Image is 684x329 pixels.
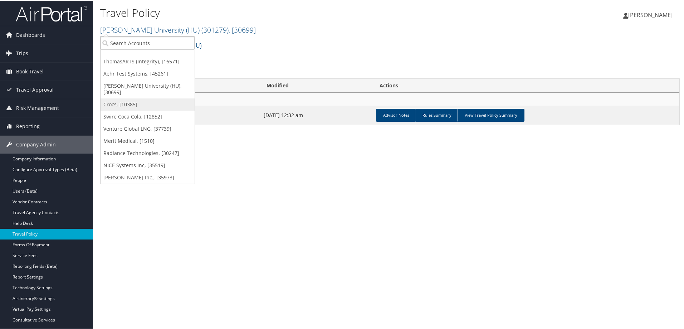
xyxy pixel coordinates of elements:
a: Crocs, [10385] [101,98,195,110]
a: Advisor Notes [376,108,416,121]
img: airportal-logo.png [16,5,87,21]
th: Actions [373,78,679,92]
span: Reporting [16,117,40,135]
span: Book Travel [16,62,44,80]
span: Dashboards [16,25,45,43]
a: NICE Systems Inc, [35519] [101,159,195,171]
a: [PERSON_NAME] Inc., [35973] [101,171,195,183]
a: [PERSON_NAME] University (HU), [30699] [101,79,195,98]
input: Search Accounts [101,36,195,49]
a: [PERSON_NAME] [623,4,680,25]
a: Swire Coca Cola, [12852] [101,110,195,122]
a: [PERSON_NAME] University (HU) [100,24,256,34]
td: [DATE] 12:32 am [260,105,373,124]
span: ( 301279 ) [201,24,229,34]
span: Trips [16,44,28,62]
a: Radiance Technologies, [30247] [101,146,195,159]
span: Company Admin [16,135,56,153]
a: Merit Medical, [1510] [101,134,195,146]
span: [PERSON_NAME] [628,10,673,18]
h1: Travel Policy [100,5,487,20]
span: Risk Management [16,98,59,116]
a: Rules Summary [415,108,459,121]
a: View Travel Policy Summary [457,108,524,121]
span: , [ 30699 ] [229,24,256,34]
a: ThomasARTS (Integrity), [16571] [101,55,195,67]
a: Aehr Test Systems, [45261] [101,67,195,79]
th: Modified: activate to sort column ascending [260,78,373,92]
a: Venture Global LNG, [37739] [101,122,195,134]
span: Travel Approval [16,80,54,98]
td: [PERSON_NAME] University (HU) [101,92,679,105]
